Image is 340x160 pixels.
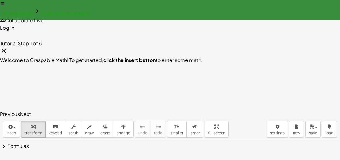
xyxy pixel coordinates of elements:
[97,121,113,138] button: erase
[117,131,130,135] span: arrange
[293,131,300,135] span: new
[205,121,229,138] button: fullscreen
[170,131,183,135] span: smaller
[42,10,90,16] a: Untitled Whiteboard
[2,10,33,16] a: Whiteboards
[190,131,200,135] span: larger
[208,131,225,135] span: fullscreen
[309,131,317,135] span: save
[322,121,337,138] button: load
[155,123,161,131] i: redo
[151,121,166,138] button: redoredo
[68,131,78,135] span: scrub
[267,121,288,138] button: settings
[113,121,134,138] button: arrange
[100,131,110,135] span: erase
[305,121,321,138] button: save
[289,121,304,138] button: new
[167,121,187,138] button: format_sizesmaller
[186,121,203,138] button: format_sizelarger
[174,123,180,131] i: format_size
[33,7,41,15] i: chevron_right
[135,121,151,138] button: undoundo
[103,57,156,63] b: click the insert button
[192,123,198,131] i: format_size
[85,131,94,135] span: draw
[140,123,146,131] i: undo
[154,131,162,135] span: redo
[138,131,148,135] span: undo
[270,131,285,135] span: settings
[82,121,97,138] button: draw
[325,131,333,135] span: load
[65,121,82,138] button: scrub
